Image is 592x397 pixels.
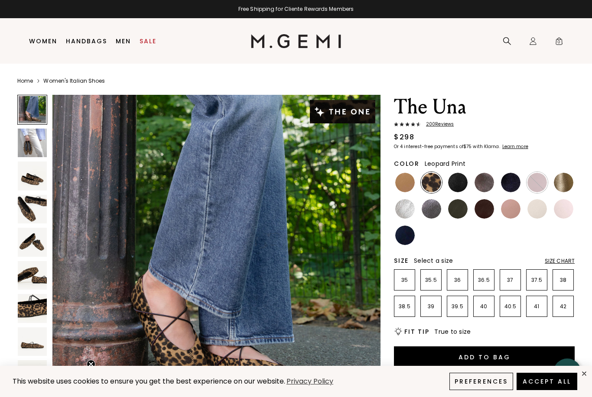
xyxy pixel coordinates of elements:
[581,370,588,377] div: close
[501,144,528,149] a: Learn more
[517,373,577,390] button: Accept All
[140,38,156,45] a: Sale
[394,95,575,119] h1: The Una
[501,173,520,192] img: Midnight Blue
[18,195,47,224] img: The Una
[394,143,463,150] klarna-placement-style-body: Or 4 interest-free payments of
[394,132,414,142] div: $298
[425,159,465,168] span: Leopard Print
[527,303,547,310] p: 41
[395,226,415,245] img: Navy
[13,376,285,386] span: This website uses cookies to ensure you get the best experience on our website.
[527,199,547,219] img: Ecru
[394,346,575,367] button: Add to Bag
[310,100,375,123] img: The One tag
[448,199,468,219] img: Military
[394,122,575,129] a: 200Reviews
[500,277,520,284] p: 37
[395,199,415,219] img: Silver
[500,303,520,310] p: 40.5
[394,277,415,284] p: 35
[553,303,573,310] p: 42
[394,303,415,310] p: 38.5
[527,173,547,192] img: Burgundy
[421,277,441,284] p: 35.5
[18,294,47,323] img: The Una
[434,327,471,336] span: True to size
[475,199,494,219] img: Chocolate
[18,360,47,389] img: The Una
[447,277,468,284] p: 36
[422,173,441,192] img: Leopard Print
[394,257,409,264] h2: Size
[29,38,57,45] a: Women
[66,38,107,45] a: Handbags
[395,173,415,192] img: Light Tan
[527,277,547,284] p: 37.5
[449,373,513,390] button: Preferences
[17,77,33,84] a: Home
[87,360,95,368] button: Close teaser
[474,277,494,284] p: 36.5
[502,143,528,150] klarna-placement-style-cta: Learn more
[501,199,520,219] img: Antique Rose
[421,122,454,127] span: 200 Review s
[553,277,573,284] p: 38
[447,303,468,310] p: 39.5
[404,328,429,335] h2: Fit Tip
[473,143,501,150] klarna-placement-style-body: with Klarna
[116,38,131,45] a: Men
[18,327,47,356] img: The Una
[422,199,441,219] img: Gunmetal
[475,173,494,192] img: Cocoa
[421,303,441,310] p: 39
[414,256,453,265] span: Select a size
[545,258,575,265] div: Size Chart
[18,261,47,290] img: The Una
[251,34,342,48] img: M.Gemi
[18,129,47,158] img: The Una
[18,228,47,257] img: The Una
[554,199,573,219] img: Ballerina Pink
[43,77,105,84] a: Women's Italian Shoes
[554,173,573,192] img: Gold
[555,39,563,47] span: 0
[474,303,494,310] p: 40
[463,143,472,150] klarna-placement-style-amount: $75
[394,160,420,167] h2: Color
[285,376,335,387] a: Privacy Policy (opens in a new tab)
[18,161,47,190] img: The Una
[448,173,468,192] img: Black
